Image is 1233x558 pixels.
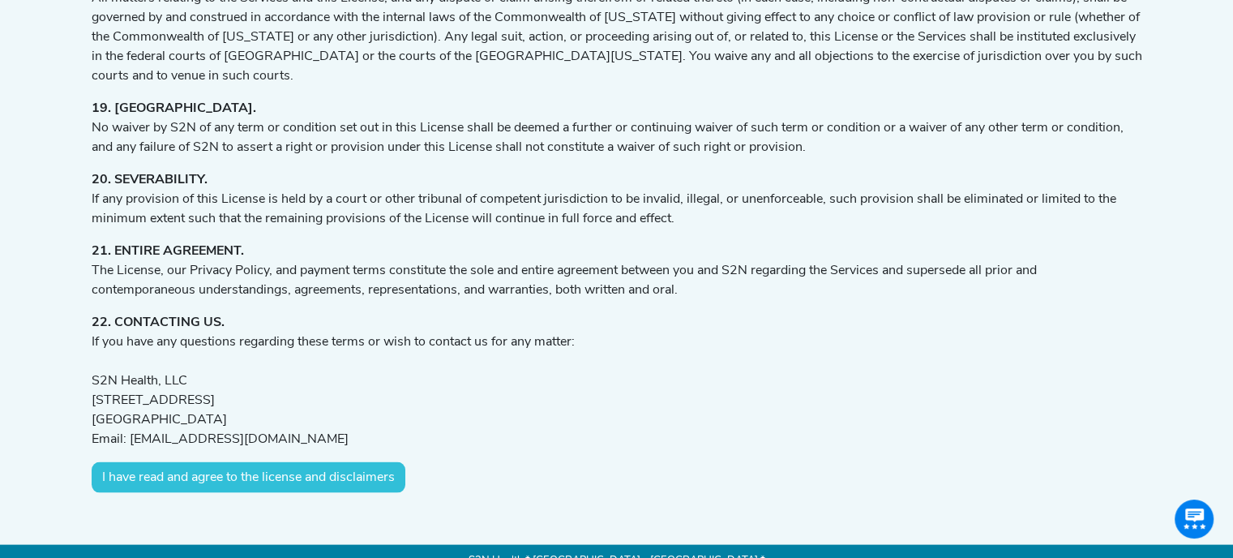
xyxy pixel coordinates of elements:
p: No waiver by S2N of any term or condition set out in this License shall be deemed a further or co... [92,99,1142,157]
p: If you have any questions regarding these terms or wish to contact us for any matter: S2N Health,... [92,313,1142,449]
strong: 20. SEVERABILITY. [92,174,208,187]
strong: 22. CONTACTING US. [92,316,225,329]
p: If any provision of this License is held by a court or other tribunal of competent jurisdiction t... [92,170,1142,229]
button: I have read and agree to the license and disclaimers [92,462,405,493]
strong: 19. [GEOGRAPHIC_DATA]. [92,102,256,115]
p: The License, our Privacy Policy, and payment terms constitute the sole and entire agreement betwe... [92,242,1142,300]
strong: 21. ENTIRE AGREEMENT. [92,245,244,258]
